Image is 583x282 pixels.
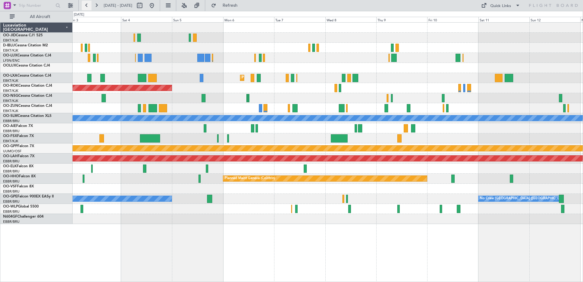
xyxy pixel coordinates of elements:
span: OO-ROK [3,84,18,88]
span: OO-ELK [3,164,17,168]
a: LFSN/ENC [3,58,20,63]
span: OO-FSX [3,134,17,138]
span: OO-LUX [3,54,17,57]
a: EBKT/KJK [3,48,18,53]
div: Wed 8 [325,17,376,22]
a: OO-NSGCessna Citation CJ4 [3,94,52,98]
span: OO-VSF [3,185,17,188]
a: D-IBLUCessna Citation M2 [3,44,48,47]
a: EBKT/KJK [3,89,18,93]
a: OO-VSFFalcon 8X [3,185,34,188]
a: OO-LAHFalcon 7X [3,154,34,158]
div: [DATE] [74,12,84,17]
div: Sun 12 [529,17,580,22]
a: OO-GPPFalcon 7X [3,144,34,148]
div: Planned Maint Geneva (Cointrin) [225,174,275,183]
a: EBBR/BRU [3,129,20,133]
span: OO-NSG [3,94,18,98]
a: EBBR/BRU [3,189,20,194]
span: OO-ZUN [3,104,18,108]
div: Mon 6 [223,17,274,22]
a: OO-GPEFalcon 900EX EASy II [3,195,54,198]
div: No Crew [GEOGRAPHIC_DATA] ([GEOGRAPHIC_DATA] National) [480,194,582,203]
a: OO-HHOFalcon 8X [3,175,36,178]
a: OOLUXCessna Citation CJ4 [3,64,50,67]
a: EBBR/BRU [3,209,20,214]
div: Sat 11 [478,17,529,22]
span: OO-SLM [3,114,18,118]
a: EBKT/KJK [3,109,18,113]
a: EBKT/KJK [3,38,18,43]
span: N604GF [3,215,17,219]
span: Refresh [217,3,243,8]
a: EBBR/BRU [3,169,20,174]
div: Tue 7 [274,17,325,22]
button: Refresh [208,1,245,10]
div: Fri 3 [70,17,121,22]
a: OO-ELKFalcon 8X [3,164,34,168]
div: Sun 5 [172,17,223,22]
a: EBKT/KJK [3,139,18,143]
a: EBBR/BRU [3,219,20,224]
a: EBKT/KJK [3,99,18,103]
span: D-IBLU [3,44,15,47]
a: OO-FSXFalcon 7X [3,134,34,138]
a: OO-ROKCessna Citation CJ4 [3,84,52,88]
a: OO-LXACessna Citation CJ4 [3,74,51,78]
a: OO-ZUNCessna Citation CJ4 [3,104,52,108]
span: OO-GPE [3,195,17,198]
span: [DATE] - [DATE] [104,3,132,8]
button: All Aircraft [7,12,66,22]
a: EBBR/BRU [3,159,20,164]
div: Quick Links [490,3,511,9]
a: OO-SLMCessna Citation XLS [3,114,52,118]
a: OO-AIEFalcon 7X [3,124,33,128]
div: Thu 9 [376,17,427,22]
div: Planned Maint Kortrijk-[GEOGRAPHIC_DATA] [242,73,313,82]
div: Sat 4 [121,17,172,22]
a: EBBR/BRU [3,179,20,184]
a: OO-WLPGlobal 5500 [3,205,39,208]
span: OO-JID [3,34,16,37]
a: EBBR/BRU [3,119,20,123]
span: OO-LAH [3,154,18,158]
a: OO-JIDCessna CJ1 525 [3,34,43,37]
a: N604GFChallenger 604 [3,215,44,219]
input: Trip Number [19,1,54,10]
a: EBKT/KJK [3,78,18,83]
a: OO-LUXCessna Citation CJ4 [3,54,51,57]
span: OOLUX [3,64,16,67]
span: OO-HHO [3,175,19,178]
span: OO-AIE [3,124,16,128]
span: All Aircraft [16,15,64,19]
button: Quick Links [478,1,523,10]
span: OO-WLP [3,205,18,208]
a: EBBR/BRU [3,199,20,204]
a: UUMO/OSF [3,149,21,154]
div: Fri 10 [427,17,478,22]
span: OO-LXA [3,74,17,78]
span: OO-GPP [3,144,17,148]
